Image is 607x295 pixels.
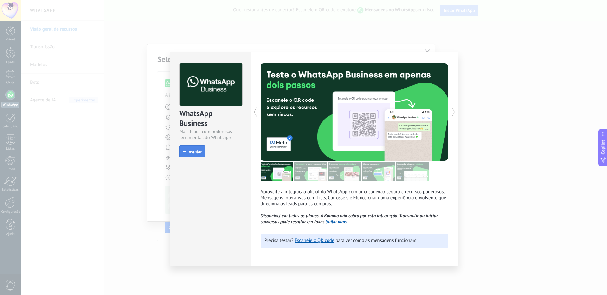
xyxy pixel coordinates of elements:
[180,63,242,106] img: logo_main.png
[328,162,361,181] img: tour_image_87c31d5c6b42496d4b4f28fbf9d49d2b.png
[396,162,429,181] img: tour_image_46dcd16e2670e67c1b8e928eefbdcce9.png
[295,237,334,243] a: Escaneie o QR code
[179,145,205,157] button: Instalar
[179,108,242,129] div: WhatsApp Business
[261,189,448,225] p: Aproveite a integração oficial do WhatsApp com uma conexão segura e recursos poderosos. Mensagens...
[261,162,293,181] img: tour_image_af96a8ccf0f3a66e7f08a429c7d28073.png
[264,237,293,243] span: Precisa testar?
[600,140,606,154] span: Copilot
[362,162,395,181] img: tour_image_58a1c38c4dee0ce492f4b60cdcddf18a.png
[179,129,242,141] div: Mais leads com poderosas ferramentas do Whatsapp
[326,219,347,225] a: Saiba mais
[261,213,438,225] i: Disponível em todos os planos. A Kommo não cobra por esta integração. Transmitir ou iniciar conve...
[294,162,327,181] img: tour_image_6cf6297515b104f916d063e49aae351c.png
[187,150,202,154] span: Instalar
[335,237,417,243] span: para ver como as mensagens funcionam.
